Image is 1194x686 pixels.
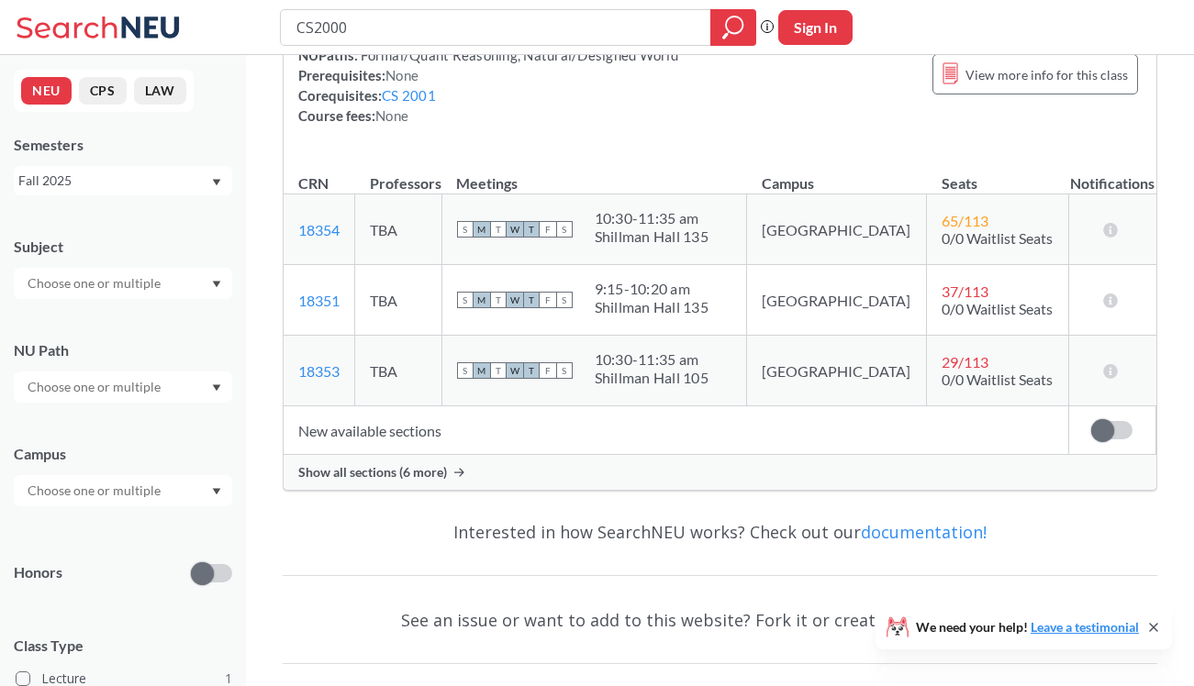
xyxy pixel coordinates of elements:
th: Notifications [1068,155,1155,194]
td: TBA [355,194,441,265]
span: S [556,292,573,308]
th: Campus [747,155,927,194]
td: [GEOGRAPHIC_DATA] [747,194,927,265]
td: [GEOGRAPHIC_DATA] [747,265,927,336]
th: Professors [355,155,441,194]
span: 29 / 113 [942,353,988,371]
span: F [540,292,556,308]
span: F [540,221,556,238]
span: Class Type [14,636,232,656]
span: 0/0 Waitlist Seats [942,300,1053,317]
a: Leave a testimonial [1031,619,1139,635]
a: CS 2001 [382,87,436,104]
svg: Dropdown arrow [212,384,221,392]
input: Choose one or multiple [18,480,173,502]
input: Class, professor, course number, "phrase" [295,12,697,43]
a: documentation! [861,521,987,543]
svg: Dropdown arrow [212,281,221,288]
th: Seats [927,155,1069,194]
div: Semesters [14,135,232,155]
div: NUPaths: Prerequisites: Corequisites: Course fees: [298,45,678,126]
div: CRN [298,173,329,194]
span: M [474,362,490,379]
td: [GEOGRAPHIC_DATA] [747,336,927,406]
div: Subject [14,237,232,257]
span: W [507,221,523,238]
span: View more info for this class [965,63,1128,86]
span: None [385,67,418,83]
span: We need your help! [916,621,1139,634]
span: S [457,292,474,308]
span: 37 / 113 [942,282,988,300]
a: 18351 [298,292,340,309]
span: T [490,221,507,238]
input: Choose one or multiple [18,376,173,398]
span: Show all sections (6 more) [298,464,447,481]
a: 18353 [298,362,340,380]
div: 9:15 - 10:20 am [595,280,709,298]
div: Dropdown arrow [14,371,232,403]
span: M [474,292,490,308]
span: T [490,292,507,308]
th: Meetings [441,155,747,194]
span: None [375,107,408,124]
span: T [523,221,540,238]
div: NU Path [14,340,232,360]
span: W [507,362,523,379]
div: magnifying glass [710,9,756,46]
div: Dropdown arrow [14,475,232,506]
button: CPS [79,77,127,105]
div: Fall 2025Dropdown arrow [14,166,232,195]
svg: Dropdown arrow [212,488,221,495]
input: Choose one or multiple [18,272,173,294]
td: New available sections [284,406,1068,455]
span: M [474,221,490,238]
svg: Dropdown arrow [212,179,221,186]
span: F [540,362,556,379]
svg: magnifying glass [722,15,744,40]
div: Shillman Hall 135 [595,227,709,246]
button: NEU [21,77,72,105]
td: TBA [355,336,441,406]
div: Interested in how SearchNEU works? Check out our [283,505,1157,559]
button: LAW [134,77,186,105]
div: 10:30 - 11:35 am [595,350,709,369]
span: T [523,362,540,379]
span: 0/0 Waitlist Seats [942,371,1053,388]
button: Sign In [778,10,853,45]
span: Formal/Quant Reasoning, Natural/Designed World [358,47,678,63]
span: S [556,221,573,238]
div: Campus [14,444,232,464]
div: Shillman Hall 105 [595,369,709,387]
span: S [556,362,573,379]
span: 65 / 113 [942,212,988,229]
div: 10:30 - 11:35 am [595,209,709,227]
span: T [490,362,507,379]
span: S [457,362,474,379]
a: 18354 [298,221,340,238]
span: T [523,292,540,308]
span: W [507,292,523,308]
span: S [457,221,474,238]
p: Honors [14,562,62,583]
div: See an issue or want to add to this website? Fork it or create an issue on . [283,593,1157,647]
div: Fall 2025 [18,171,210,191]
td: TBA [355,265,441,336]
span: 0/0 Waitlist Seats [942,229,1053,247]
div: Shillman Hall 135 [595,298,709,316]
div: Show all sections (6 more) [284,455,1156,490]
div: Dropdown arrow [14,268,232,299]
